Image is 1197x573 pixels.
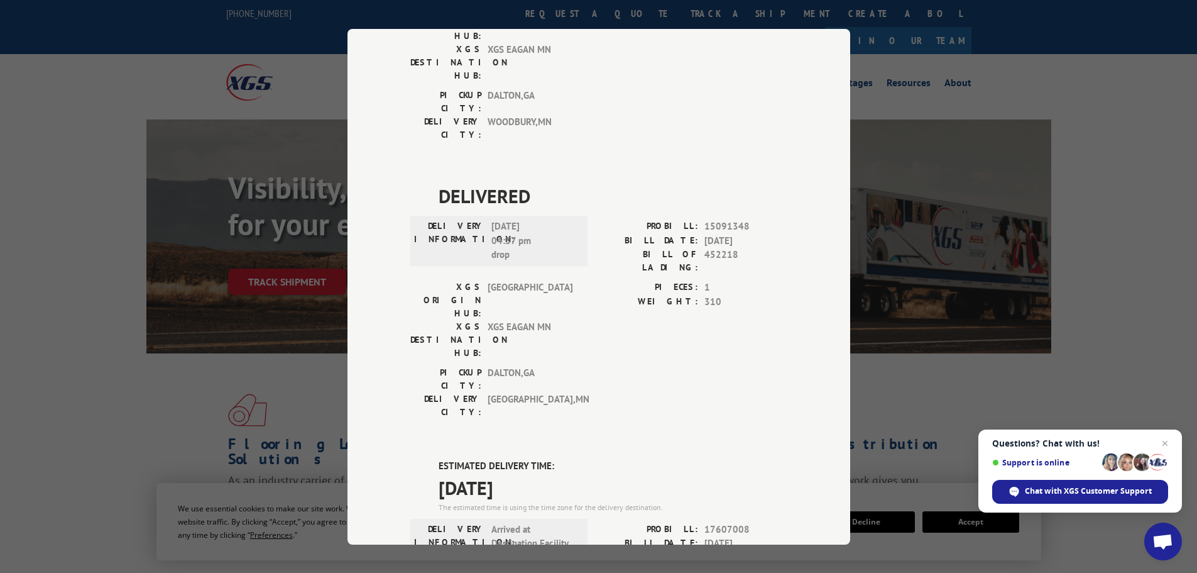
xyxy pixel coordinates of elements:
[491,220,576,262] span: [DATE] 04:37 pm drop
[704,220,787,234] span: 15091348
[439,473,787,501] span: [DATE]
[704,522,787,537] span: 17607008
[1025,486,1152,497] span: Chat with XGS Customer Support
[704,248,787,274] span: 452218
[414,220,485,262] label: DELIVERY INFORMATION:
[599,248,698,274] label: BILL OF LADING:
[410,392,481,419] label: DELIVERY CITY:
[491,522,576,550] span: Arrived at Destination Facility
[704,233,787,248] span: [DATE]
[488,366,572,392] span: DALTON , GA
[439,182,787,210] span: DELIVERED
[704,294,787,309] span: 310
[1144,523,1182,560] div: Open chat
[599,522,698,537] label: PROBILL:
[488,115,572,142] span: WOODBURY , MN
[704,281,787,295] span: 1
[992,438,1168,448] span: Questions? Chat with us!
[1157,436,1172,451] span: Close chat
[410,281,481,320] label: XGS ORIGIN HUB:
[414,522,485,550] label: DELIVERY INFORMATION:
[410,320,481,360] label: XGS DESTINATION HUB:
[439,501,787,513] div: The estimated time is using the time zone for the delivery destination.
[599,537,698,551] label: BILL DATE:
[488,320,572,360] span: XGS EAGAN MN
[704,537,787,551] span: [DATE]
[599,294,698,309] label: WEIGHT:
[488,392,572,419] span: [GEOGRAPHIC_DATA] , MN
[704,17,787,31] span: 371
[488,89,572,115] span: DALTON , GA
[599,17,698,31] label: WEIGHT:
[410,89,481,115] label: PICKUP CITY:
[599,220,698,234] label: PROBILL:
[488,281,572,320] span: [GEOGRAPHIC_DATA]
[992,480,1168,504] div: Chat with XGS Customer Support
[488,43,572,82] span: XGS EAGAN MN
[410,366,481,392] label: PICKUP CITY:
[439,459,787,474] label: ESTIMATED DELIVERY TIME:
[410,43,481,82] label: XGS DESTINATION HUB:
[599,281,698,295] label: PIECES:
[992,458,1098,467] span: Support is online
[410,115,481,142] label: DELIVERY CITY:
[599,233,698,248] label: BILL DATE:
